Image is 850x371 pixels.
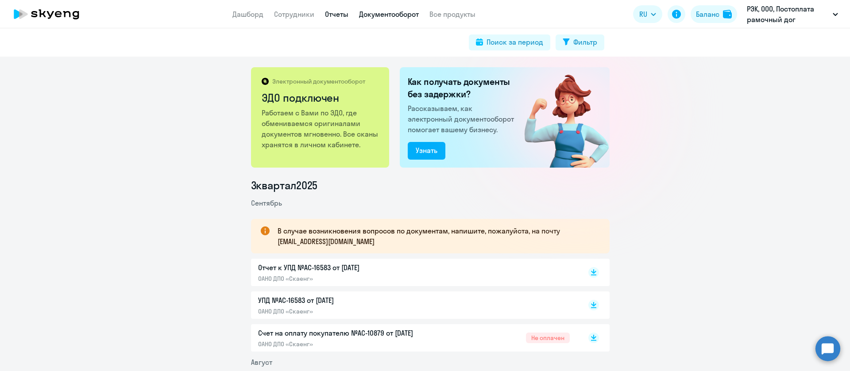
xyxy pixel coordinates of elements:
[723,10,732,19] img: balance
[510,67,610,168] img: connected
[416,145,437,156] div: Узнать
[408,103,518,135] p: Рассказываем, как электронный документооборот помогает вашему бизнесу.
[258,262,570,283] a: Отчет к УПД №AC-16583 от [DATE]ОАНО ДПО «Скаенг»
[272,77,365,85] p: Электронный документооборот
[696,9,719,19] div: Баланс
[262,91,380,105] h2: ЭДО подключен
[742,4,842,25] button: РЭК, ООО, Постоплата рамочный дог
[556,34,604,50] button: Фильтр
[274,10,314,19] a: Сотрудники
[232,10,263,19] a: Дашборд
[258,262,444,273] p: Отчет к УПД №AC-16583 от [DATE]
[633,5,662,23] button: RU
[258,307,444,315] p: ОАНО ДПО «Скаенг»
[359,10,419,19] a: Документооборот
[526,333,570,343] span: Не оплачен
[691,5,737,23] button: Балансbalance
[258,295,570,315] a: УПД №AC-16583 от [DATE]ОАНО ДПО «Скаенг»
[747,4,829,25] p: РЭК, ООО, Постоплата рамочный дог
[258,340,444,348] p: ОАНО ДПО «Скаенг»
[258,295,444,306] p: УПД №AC-16583 от [DATE]
[258,328,444,338] p: Счет на оплату покупателю №AC-10879 от [DATE]
[258,328,570,348] a: Счет на оплату покупателю №AC-10879 от [DATE]ОАНО ДПО «Скаенг»Не оплачен
[429,10,475,19] a: Все продукты
[258,275,444,283] p: ОАНО ДПО «Скаенг»
[487,37,543,47] div: Поиск за период
[408,76,518,100] h2: Как получать документы без задержки?
[251,199,282,207] span: Сентябрь
[639,9,647,19] span: RU
[262,107,380,150] p: Работаем с Вами по ЭДО, где обмениваемся оригиналами документов мгновенно. Все сканы хранятся в л...
[325,10,348,19] a: Отчеты
[278,226,594,247] p: В случае возникновения вопросов по документам, напишите, пожалуйста, на почту [EMAIL_ADDRESS][DOM...
[251,358,272,367] span: Август
[408,142,445,160] button: Узнать
[469,34,550,50] button: Поиск за период
[251,178,610,192] li: 3 квартал 2025
[573,37,597,47] div: Фильтр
